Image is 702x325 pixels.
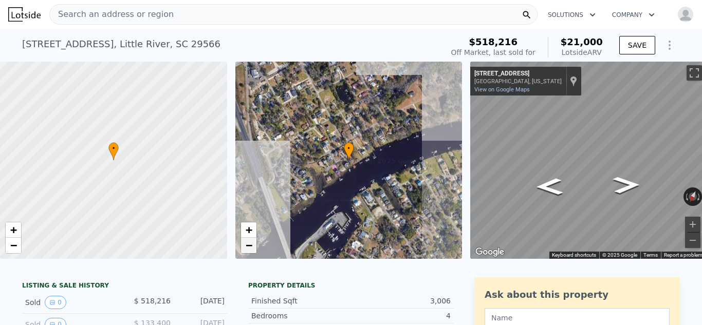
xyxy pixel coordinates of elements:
button: Zoom in [685,217,700,232]
span: © 2025 Google [602,252,637,258]
div: [GEOGRAPHIC_DATA], [US_STATE] [474,78,562,85]
div: [STREET_ADDRESS] , Little River , SC 29566 [22,37,220,51]
a: Show location on map [570,75,577,87]
button: View historical data [45,296,66,309]
button: Rotate clockwise [696,187,702,206]
span: + [245,223,252,236]
div: [DATE] [179,296,225,309]
div: [STREET_ADDRESS] [474,70,562,78]
div: Bedrooms [251,311,351,321]
div: Sold [25,296,117,309]
button: Solutions [540,6,604,24]
span: • [344,144,354,153]
div: LISTING & SALE HISTORY [22,281,228,292]
span: $ 518,216 [134,297,171,305]
a: Terms [643,252,658,258]
a: Zoom out [241,238,256,253]
a: Zoom in [6,222,21,238]
button: Reset the view [685,187,700,207]
span: + [10,223,17,236]
div: Property details [248,281,454,290]
a: Zoom in [241,222,256,238]
div: 3,006 [351,296,451,306]
a: Zoom out [6,238,21,253]
a: Open this area in Google Maps (opens a new window) [473,245,507,259]
img: Lotside [8,7,41,22]
img: Google [473,245,507,259]
button: Show Options [659,35,680,55]
span: − [10,239,17,252]
span: • [108,144,119,153]
span: $518,216 [469,36,518,47]
div: • [108,142,119,160]
path: Go Northeast, Park St [525,174,574,199]
div: Finished Sqft [251,296,351,306]
button: SAVE [619,36,655,54]
span: Search an address or region [50,8,174,21]
div: Lotside ARV [561,47,603,58]
button: Zoom out [685,233,700,248]
span: − [245,239,252,252]
button: Rotate counterclockwise [683,187,689,206]
div: 4 [351,311,451,321]
div: • [344,142,354,160]
path: Go Southwest, Park St [602,173,651,198]
div: Ask about this property [485,288,670,302]
a: View on Google Maps [474,86,530,93]
button: Toggle fullscreen view [687,65,702,81]
img: avatar [677,6,694,23]
span: $21,000 [561,36,603,47]
div: Off Market, last sold for [451,47,535,58]
button: Company [604,6,663,24]
button: Keyboard shortcuts [552,252,596,259]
